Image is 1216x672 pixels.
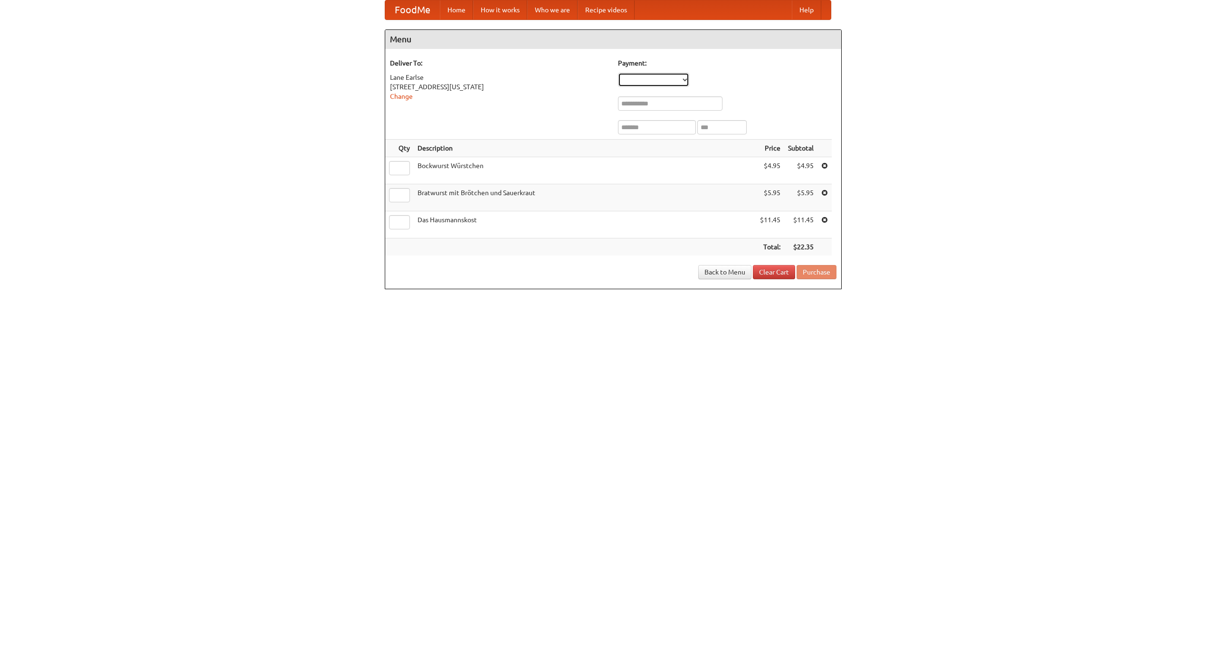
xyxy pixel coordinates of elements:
[473,0,527,19] a: How it works
[414,211,756,238] td: Das Hausmannskost
[440,0,473,19] a: Home
[756,184,784,211] td: $5.95
[784,140,817,157] th: Subtotal
[784,238,817,256] th: $22.35
[390,58,608,68] h5: Deliver To:
[756,157,784,184] td: $4.95
[792,0,821,19] a: Help
[784,211,817,238] td: $11.45
[698,265,751,279] a: Back to Menu
[527,0,578,19] a: Who we are
[784,157,817,184] td: $4.95
[753,265,795,279] a: Clear Cart
[390,82,608,92] div: [STREET_ADDRESS][US_STATE]
[385,30,841,49] h4: Menu
[385,140,414,157] th: Qty
[784,184,817,211] td: $5.95
[390,73,608,82] div: Lane Earlse
[414,140,756,157] th: Description
[756,211,784,238] td: $11.45
[756,140,784,157] th: Price
[756,238,784,256] th: Total:
[414,184,756,211] td: Bratwurst mit Brötchen und Sauerkraut
[390,93,413,100] a: Change
[578,0,635,19] a: Recipe videos
[618,58,836,68] h5: Payment:
[414,157,756,184] td: Bockwurst Würstchen
[385,0,440,19] a: FoodMe
[797,265,836,279] button: Purchase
